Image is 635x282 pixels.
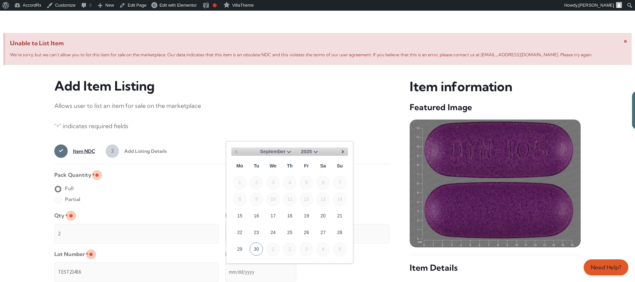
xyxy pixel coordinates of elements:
[333,159,346,172] span: Sunday
[233,242,246,256] a: 29
[300,159,313,172] span: Friday
[250,209,263,222] a: 16
[231,147,241,157] a: Previous
[578,3,614,8] span: [PERSON_NAME]
[260,147,293,156] select: Select month
[300,192,313,206] span: 12
[316,159,330,172] span: Saturday
[225,210,260,221] label: Listing Price
[250,192,263,206] span: 9
[106,144,119,158] span: 2
[266,159,280,172] span: Wednesday
[316,242,330,256] span: 4
[333,242,346,256] span: 5
[283,242,296,256] span: 2
[333,176,346,189] span: 7
[54,210,68,221] label: Qty
[283,159,296,172] span: Thursday
[338,147,348,157] a: Next
[624,36,627,45] span: ×
[225,262,296,282] input: mm/dd/yyyy
[54,194,80,205] label: Partial
[233,226,246,239] a: 22
[283,226,296,239] a: 25
[250,226,263,239] a: 23
[410,102,581,113] h5: Featured Image
[119,144,167,158] span: Add Listing Details
[54,183,74,194] label: Full
[250,242,263,256] a: 30
[283,209,296,222] a: 18
[159,3,197,8] span: Edit with Elementor
[10,52,593,57] span: We’re sorry, but we can’t allow you to list this item for sale on the marketplace. Our data indic...
[283,192,296,206] span: 11
[54,144,95,158] a: 1Item NDC
[233,159,246,172] span: Monday
[266,226,280,239] a: 24
[233,176,246,189] span: 1
[54,78,390,94] h3: Add Item Listing
[10,38,627,49] span: Unable to List Item
[333,226,346,239] a: 28
[333,209,346,222] a: 21
[225,249,269,260] label: Expiration Date
[266,176,280,189] span: 3
[316,226,330,239] a: 27
[54,101,390,111] p: Allows user to list an item for sale on the marketplace
[316,192,330,206] span: 13
[266,209,280,222] a: 17
[300,176,313,189] span: 5
[300,242,313,256] span: 3
[584,259,628,275] a: Need Help?
[300,226,313,239] a: 26
[213,3,217,7] div: Focus keyphrase not set
[54,169,95,180] legend: Pack Quantity
[333,192,346,206] span: 14
[283,176,296,189] span: 4
[250,176,263,189] span: 2
[233,192,246,206] span: 8
[410,78,581,95] h3: Item information
[54,121,390,132] p: " " indicates required fields
[316,176,330,189] span: 6
[316,209,330,222] a: 20
[410,262,581,273] h5: Item Details
[301,147,320,156] select: Select year
[250,159,263,172] span: Tuesday
[300,209,313,222] a: 19
[54,249,88,260] label: Lot Number
[266,242,280,256] span: 1
[54,144,68,158] span: 1
[266,192,280,206] span: 10
[68,144,95,158] span: Item NDC
[233,209,246,222] a: 15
